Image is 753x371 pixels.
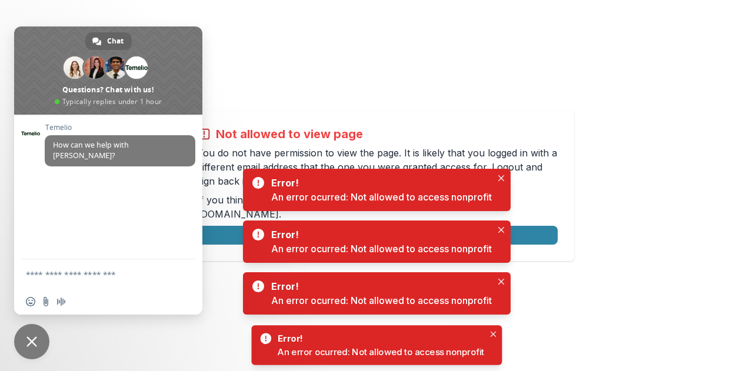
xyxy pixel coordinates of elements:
[53,140,129,161] span: How can we help with [PERSON_NAME]?
[107,32,124,50] span: Chat
[278,345,484,358] div: An error ocurred: Not allowed to access nonprofit
[494,223,508,237] button: Close
[14,324,49,359] a: Close chat
[85,32,132,50] a: Chat
[271,190,492,204] div: An error ocurred: Not allowed to access nonprofit
[45,123,195,132] span: Temelio
[216,127,363,141] h2: Not allowed to view page
[26,297,35,306] span: Insert an emoji
[271,176,487,190] div: Error!
[41,297,51,306] span: Send a file
[494,275,508,289] button: Close
[487,327,499,340] button: Close
[26,259,167,289] textarea: Compose your message...
[271,242,492,256] div: An error ocurred: Not allowed to access nonprofit
[494,171,508,185] button: Close
[271,279,487,293] div: Error!
[197,146,558,188] p: You do not have permission to view the page. It is likely that you logged in with a different ema...
[278,332,480,345] div: Error!
[271,228,487,242] div: Error!
[271,293,492,308] div: An error ocurred: Not allowed to access nonprofit
[56,297,66,306] span: Audio message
